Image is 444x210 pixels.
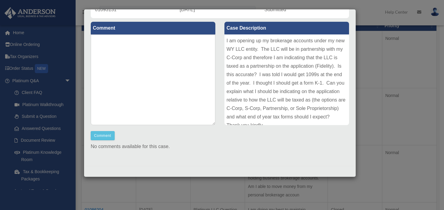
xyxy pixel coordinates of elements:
label: Comment [91,22,215,34]
label: Case Description [224,22,349,34]
span: Submitted [264,7,286,12]
span: 01093131 [95,7,116,12]
span: [DATE] [180,7,195,12]
div: I am opening up my brokerage accounts under my new WY LLC entity. The LLC will be in partnership ... [224,34,349,125]
p: No comments available for this case. [91,142,349,151]
button: Comment [91,131,115,140]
